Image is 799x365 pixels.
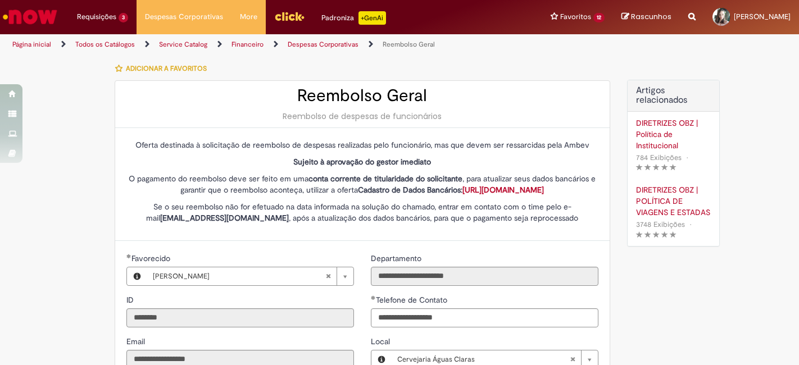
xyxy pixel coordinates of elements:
[12,40,51,49] a: Página inicial
[126,111,598,122] div: Reembolso de despesas de funcionários
[126,295,136,305] span: Somente leitura - ID
[153,267,325,285] span: [PERSON_NAME]
[126,173,598,195] p: O pagamento do reembolso deve ser feito em uma , para atualizar seus dados bancários e garantir q...
[636,220,685,229] span: 3748 Exibições
[126,336,147,347] label: Somente leitura - Email
[131,253,172,263] span: Necessários - Favorecido
[320,267,337,285] abbr: Limpar campo Favorecido
[636,184,711,218] a: DIRETRIZES OBZ | POLÍTICA DE VIAGENS E ESTADAS
[126,139,598,150] p: Oferta destinada à solicitação de reembolso de despesas realizadas pelo funcionário, mas que deve...
[358,185,544,195] strong: Cadastro de Dados Bancários:
[371,295,376,300] span: Obrigatório Preenchido
[293,157,431,167] strong: Sujeito à aprovação do gestor imediato
[160,213,289,223] strong: [EMAIL_ADDRESS][DOMAIN_NAME]
[636,86,711,106] h3: Artigos relacionados
[734,12,791,21] span: [PERSON_NAME]
[371,308,598,327] input: Telefone de Contato
[687,217,694,232] span: •
[636,153,682,162] span: 784 Exibições
[126,254,131,258] span: Obrigatório Preenchido
[383,40,435,49] a: Reembolso Geral
[126,294,136,305] label: Somente leitura - ID
[376,295,450,305] span: Telefone de Contato
[231,40,264,49] a: Financeiro
[159,40,207,49] a: Service Catalog
[371,336,392,346] span: Local
[147,267,353,285] a: [PERSON_NAME]Limpar campo Favorecido
[593,13,605,22] span: 12
[631,11,671,22] span: Rascunhos
[371,267,598,286] input: Departamento
[126,201,598,223] p: Se o seu reembolso não for efetuado na data informada na solução do chamado, entrar em contato co...
[321,11,386,25] div: Padroniza
[371,253,424,264] label: Somente leitura - Departamento
[119,13,128,22] span: 3
[240,11,257,22] span: More
[358,11,386,25] p: +GenAi
[560,11,591,22] span: Favoritos
[115,57,213,80] button: Adicionar a Favoritos
[621,12,671,22] a: Rascunhos
[145,11,223,22] span: Despesas Corporativas
[126,308,354,327] input: ID
[308,174,462,184] strong: conta corrente de titularidade do solicitante
[126,64,207,73] span: Adicionar a Favoritos
[684,150,691,165] span: •
[127,267,147,285] button: Favorecido, Visualizar este registro Thais Oliveira Teixeira Barros
[126,86,598,105] h2: Reembolso Geral
[1,6,59,28] img: ServiceNow
[636,117,711,151] a: DIRETRIZES OBZ | Política de Institucional
[462,185,544,195] a: [URL][DOMAIN_NAME]
[288,40,358,49] a: Despesas Corporativas
[8,34,524,55] ul: Trilhas de página
[126,336,147,346] span: Somente leitura - Email
[77,11,116,22] span: Requisições
[75,40,135,49] a: Todos os Catálogos
[274,8,305,25] img: click_logo_yellow_360x200.png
